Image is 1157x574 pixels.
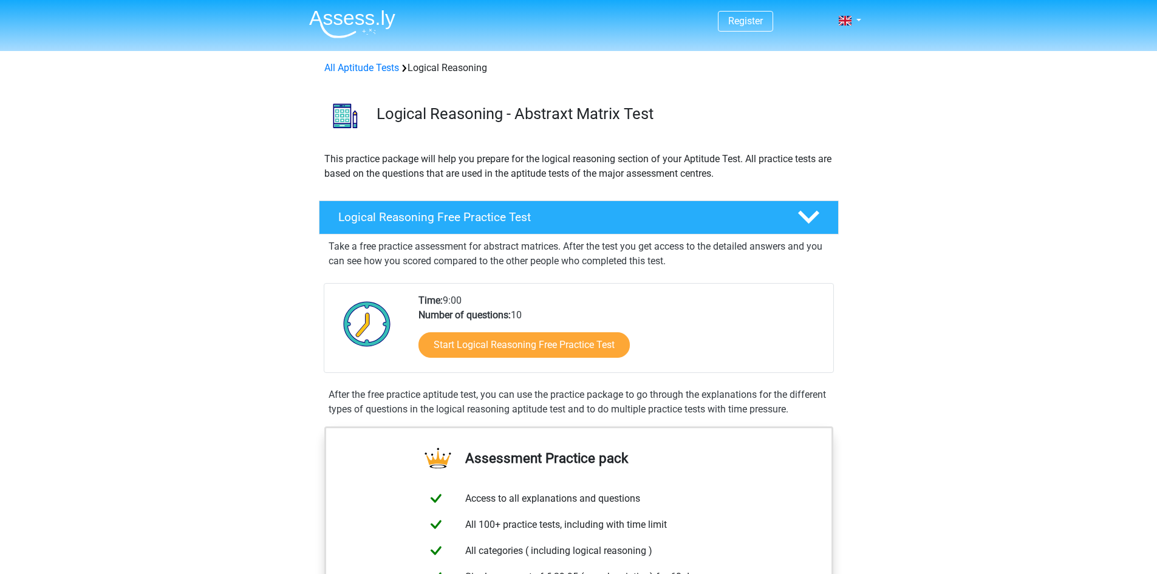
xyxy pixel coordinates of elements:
[418,332,630,358] a: Start Logical Reasoning Free Practice Test
[338,210,778,224] h4: Logical Reasoning Free Practice Test
[336,293,398,354] img: Clock
[319,90,371,142] img: logical reasoning
[324,388,834,417] div: After the free practice aptitude test, you can use the practice package to go through the explana...
[418,295,443,306] b: Time:
[324,62,399,73] a: All Aptitude Tests
[329,239,829,268] p: Take a free practice assessment for abstract matrices. After the test you get access to the detai...
[418,309,511,321] b: Number of questions:
[377,104,829,123] h3: Logical Reasoning - Abstraxt Matrix Test
[314,200,844,234] a: Logical Reasoning Free Practice Test
[728,15,763,27] a: Register
[409,293,833,372] div: 9:00 10
[319,61,838,75] div: Logical Reasoning
[324,152,833,181] p: This practice package will help you prepare for the logical reasoning section of your Aptitude Te...
[309,10,395,38] img: Assessly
